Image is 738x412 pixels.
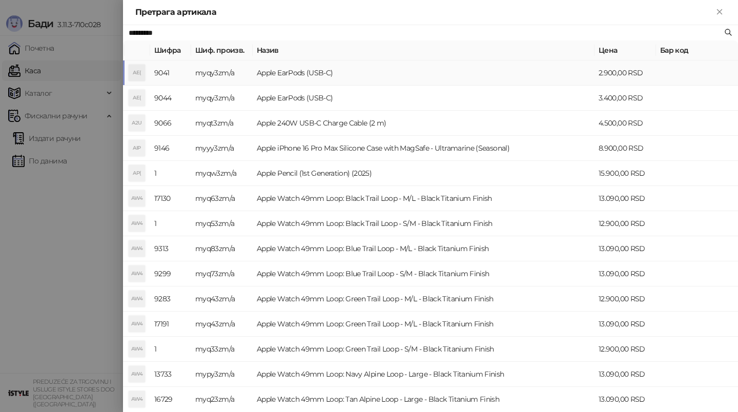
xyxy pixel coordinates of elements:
th: Бар код [656,40,738,60]
td: 9044 [150,86,191,111]
td: myqt3zm/a [191,111,253,136]
td: 1 [150,161,191,186]
td: Apple Watch 49mm Loop: Green Trail Loop - M/L - Black Titanium Finish [253,286,594,312]
td: Apple Watch 49mm Loop: Black Trail Loop - S/M - Black Titanium Finish [253,211,594,236]
td: Apple Watch 49mm Loop: Blue Trail Loop - M/L - Black Titanium Finish [253,236,594,261]
button: Close [713,6,726,18]
td: 8.900,00 RSD [594,136,656,161]
td: Apple Watch 49mm Loop: Green Trail Loop - M/L - Black Titanium Finish [253,312,594,337]
td: 12.900,00 RSD [594,337,656,362]
div: AW4 [129,341,145,357]
div: AW4 [129,366,145,382]
td: myq23zm/a [191,387,253,412]
td: myqy3zm/a [191,86,253,111]
div: AW4 [129,316,145,332]
td: 17130 [150,186,191,211]
td: Apple Watch 49mm Loop: Navy Alpine Loop - Large - Black Titanium Finish [253,362,594,387]
div: AW4 [129,215,145,232]
th: Назив [253,40,594,60]
td: myq63zm/a [191,186,253,211]
div: AW4 [129,240,145,257]
td: 13.090,00 RSD [594,236,656,261]
td: 16729 [150,387,191,412]
td: Apple Watch 49mm Loop: Black Trail Loop - M/L - Black Titanium Finish [253,186,594,211]
div: A2U [129,115,145,131]
td: 13733 [150,362,191,387]
td: 12.900,00 RSD [594,286,656,312]
td: 1 [150,211,191,236]
td: Apple Watch 49mm Loop: Tan Alpine Loop - Large - Black Titanium Finish [253,387,594,412]
td: 17191 [150,312,191,337]
td: 13.090,00 RSD [594,362,656,387]
td: 3.400,00 RSD [594,86,656,111]
td: Apple 240W USB-C Charge Cable (2 m) [253,111,594,136]
td: myq33zm/a [191,337,253,362]
div: AW4 [129,190,145,207]
td: Apple Watch 49mm Loop: Green Trail Loop - S/M - Black Titanium Finish [253,337,594,362]
td: myqw3zm/a [191,161,253,186]
td: myyy3zm/a [191,136,253,161]
td: 13.090,00 RSD [594,261,656,286]
td: Apple EarPods (USB-C) [253,60,594,86]
td: 13.090,00 RSD [594,387,656,412]
th: Цена [594,40,656,60]
td: Apple Watch 49mm Loop: Blue Trail Loop - S/M - Black Titanium Finish [253,261,594,286]
td: myq73zm/a [191,261,253,286]
td: Apple iPhone 16 Pro Max Silicone Case with MagSafe - Ultramarine (Seasonal) [253,136,594,161]
td: Apple Pencil (1st Generation) (2025) [253,161,594,186]
td: 15.900,00 RSD [594,161,656,186]
div: AW4 [129,391,145,407]
td: myq53zm/a [191,211,253,236]
td: myqy3zm/a [191,60,253,86]
td: 13.090,00 RSD [594,312,656,337]
td: 4.500,00 RSD [594,111,656,136]
td: 12.900,00 RSD [594,211,656,236]
td: mypy3zm/a [191,362,253,387]
th: Шифра [150,40,191,60]
td: 13.090,00 RSD [594,186,656,211]
td: 9283 [150,286,191,312]
div: AE( [129,65,145,81]
div: AW4 [129,265,145,282]
td: 9146 [150,136,191,161]
div: Претрага артикала [135,6,713,18]
div: AIP [129,140,145,156]
td: 1 [150,337,191,362]
div: AP( [129,165,145,181]
td: 9041 [150,60,191,86]
td: 9313 [150,236,191,261]
th: Шиф. произв. [191,40,253,60]
td: myq83zm/a [191,236,253,261]
td: 2.900,00 RSD [594,60,656,86]
td: myq43zm/a [191,312,253,337]
td: 9299 [150,261,191,286]
div: AE( [129,90,145,106]
div: AW4 [129,291,145,307]
td: myq43zm/a [191,286,253,312]
td: Apple EarPods (USB-C) [253,86,594,111]
td: 9066 [150,111,191,136]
